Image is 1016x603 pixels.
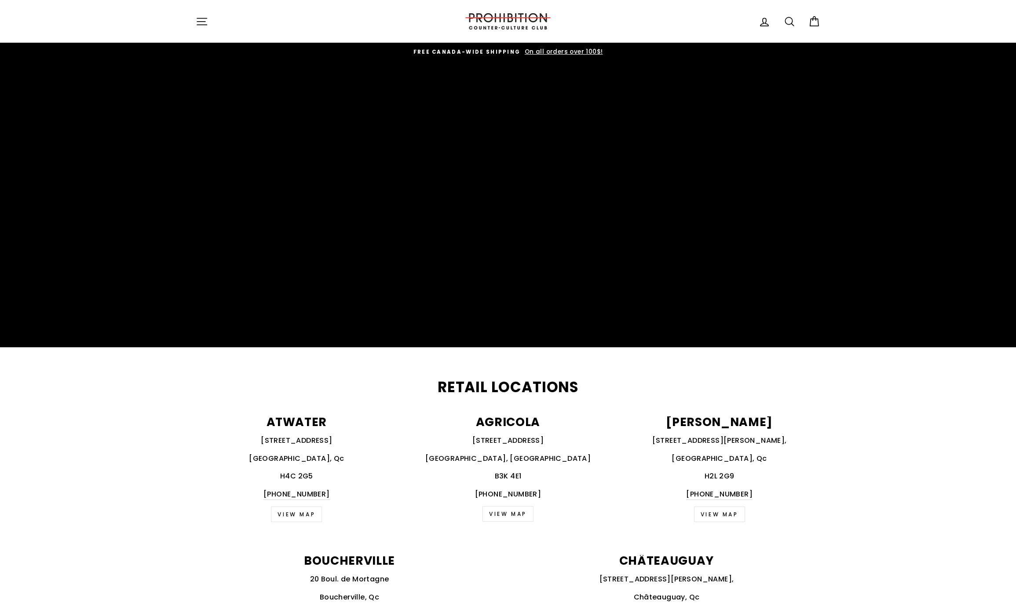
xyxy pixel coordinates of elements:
[407,471,609,482] p: B3K 4E1
[618,471,820,482] p: H2L 2G9
[271,507,322,522] a: VIEW MAP
[407,453,609,464] p: [GEOGRAPHIC_DATA], [GEOGRAPHIC_DATA]
[196,380,820,395] h2: Retail Locations
[618,416,820,428] p: [PERSON_NAME]
[196,435,398,446] p: [STREET_ADDRESS]
[407,489,609,500] p: [PHONE_NUMBER]
[618,453,820,464] p: [GEOGRAPHIC_DATA], Qc
[196,471,398,482] p: H4C 2G5
[523,48,603,56] span: On all orders over 100$!
[196,416,398,428] p: ATWATER
[263,489,330,500] a: [PHONE_NUMBER]
[686,489,753,500] a: [PHONE_NUMBER]
[198,47,818,57] a: FREE CANADA-WIDE SHIPPING On all orders over 100$!
[196,574,503,585] p: 20 Boul. de Mortagne
[196,453,398,464] p: [GEOGRAPHIC_DATA], Qc
[618,435,820,446] p: [STREET_ADDRESS][PERSON_NAME],
[694,507,745,522] a: view map
[407,435,609,446] p: [STREET_ADDRESS]
[464,13,552,29] img: PROHIBITION COUNTER-CULTURE CLUB
[482,506,534,522] a: VIEW MAP
[413,48,521,55] span: FREE CANADA-WIDE SHIPPING
[407,416,609,428] p: AGRICOLA
[513,555,820,567] p: CHÂTEAUGUAY
[513,574,820,585] p: [STREET_ADDRESS][PERSON_NAME],
[196,555,503,567] p: BOUCHERVILLE
[196,592,503,603] p: Boucherville, Qc
[513,592,820,603] p: Châteauguay, Qc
